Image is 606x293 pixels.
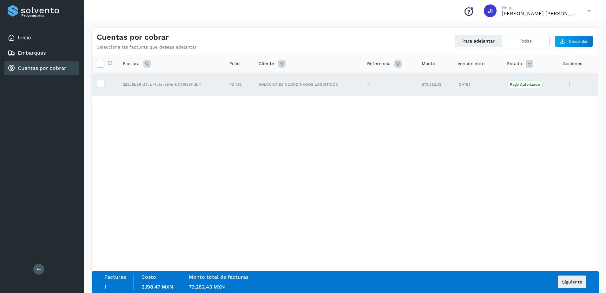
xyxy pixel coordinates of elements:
button: Para adelantar [455,35,502,47]
span: Factura [123,60,140,67]
td: FZ 516 [224,73,254,96]
span: Referencia [367,60,391,67]
td: [DATE] [452,73,502,96]
span: Estado [507,60,522,67]
button: Descargar [555,36,593,47]
span: 1 [104,284,106,290]
span: Vencimiento [458,60,484,67]
p: Hola, [502,5,578,10]
td: 22228b89-d7cb-4afe-a64e-b704636ffdb4 [118,73,224,96]
div: Embarques [4,46,79,60]
td: SOLUCIONES COORDINADOS LOGISTICOS [254,73,362,96]
span: 2,198.47 MXN [142,284,173,290]
label: Facturas [104,274,126,280]
a: Cuentas por cobrar [18,65,66,71]
div: Cuentas por cobrar [4,61,79,75]
span: Descargar [569,38,588,44]
label: Monto total de facturas [189,274,248,280]
span: Acciones [563,60,582,67]
button: Todas [502,35,549,47]
span: Folio [229,60,240,67]
td: $73,282.43 [417,73,453,96]
p: Pago Autorizado [510,82,540,87]
span: Cliente [259,60,274,67]
span: 73,282.43 MXN [189,284,225,290]
span: Siguiente [562,280,582,284]
td: - [362,73,417,96]
a: Inicio [18,35,31,41]
p: Proveedores [21,13,76,18]
p: Selecciona las facturas que deseas adelantar [97,44,197,50]
div: Inicio [4,31,79,45]
p: José Ignacio Flores Santiago [502,10,578,17]
h4: Cuentas por cobrar [97,33,169,42]
button: Siguiente [558,276,586,288]
a: Embarques [18,50,46,56]
label: Costo [142,274,156,280]
span: Monto [422,60,435,67]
